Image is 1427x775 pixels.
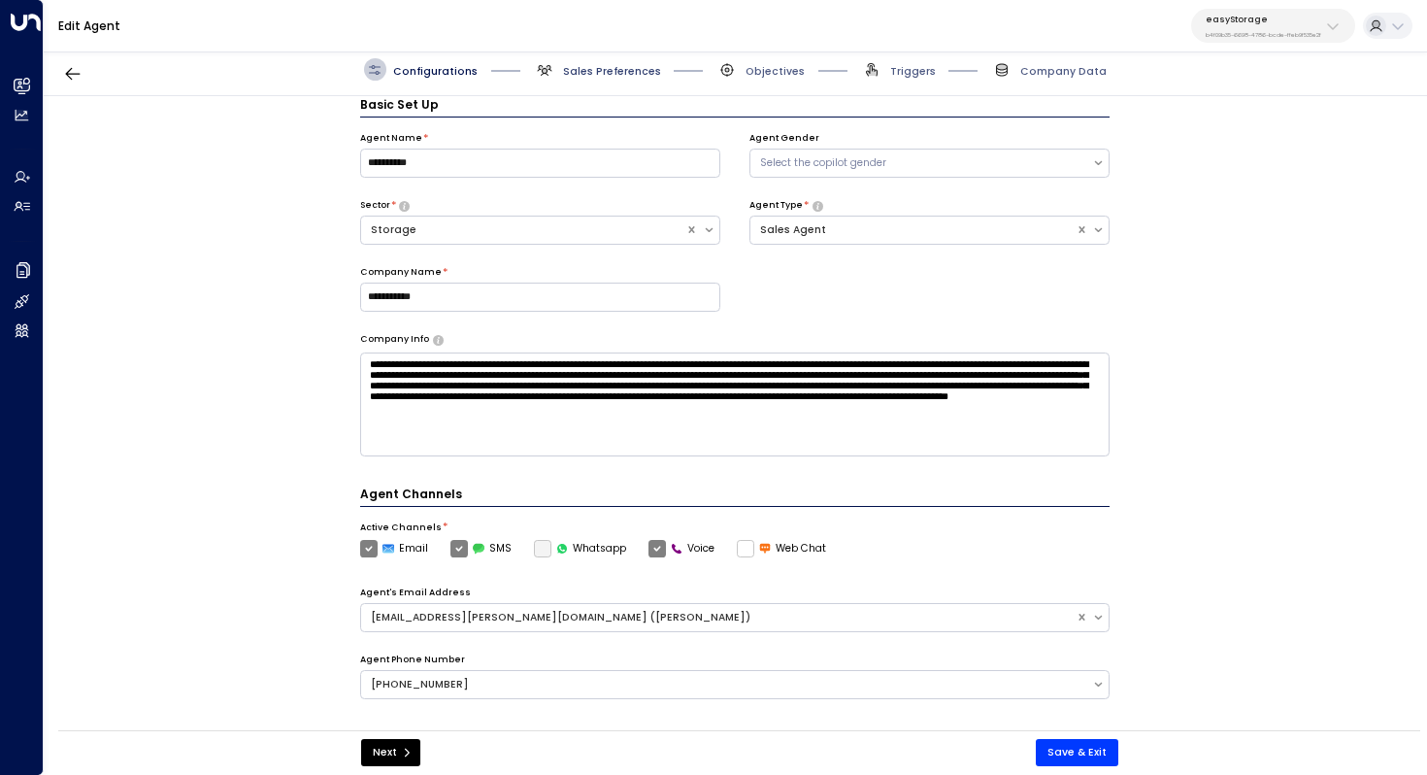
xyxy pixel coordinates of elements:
a: Edit Agent [58,17,120,34]
button: Next [361,739,420,766]
h4: Agent Channels [360,486,1111,507]
p: easyStorage [1206,14,1321,25]
button: Provide a brief overview of your company, including your industry, products or services, and any ... [433,335,444,345]
span: Objectives [746,64,805,79]
p: b4f09b35-6698-4786-bcde-ffeb9f535e2f [1206,31,1321,39]
button: Select whether your copilot will handle inquiries directly from leads or from brokers representin... [399,201,410,211]
label: Sector [360,199,390,213]
div: [EMAIL_ADDRESS][PERSON_NAME][DOMAIN_NAME] ([PERSON_NAME]) [371,610,1066,625]
div: To activate this channel, please go to the Integrations page [534,540,627,557]
button: Select whether your copilot will handle inquiries directly from leads or from brokers representin... [813,201,823,211]
label: Web Chat [737,540,827,557]
label: Voice [648,540,715,557]
label: Agent Name [360,132,422,146]
label: Email [360,540,429,557]
div: Storage [371,222,677,238]
span: Triggers [890,64,936,79]
span: Configurations [393,64,478,79]
div: Sales Agent [760,222,1066,238]
label: SMS [450,540,513,557]
span: Sales Preferences [563,64,661,79]
button: Save & Exit [1036,739,1118,766]
label: Agent Gender [749,132,819,146]
label: Agent Phone Number [360,654,465,667]
div: Select the copilot gender [760,155,1082,171]
button: easyStorageb4f09b35-6698-4786-bcde-ffeb9f535e2f [1191,9,1355,43]
label: Company Name [360,266,442,280]
span: Company Data [1020,64,1107,79]
h3: Basic Set Up [360,96,1111,118]
label: Whatsapp [534,540,627,557]
label: Agent Type [749,199,803,213]
label: Company Info [360,333,429,347]
div: [PHONE_NUMBER] [371,677,1082,692]
label: Agent's Email Address [360,587,471,600]
label: Active Channels [360,522,442,535]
